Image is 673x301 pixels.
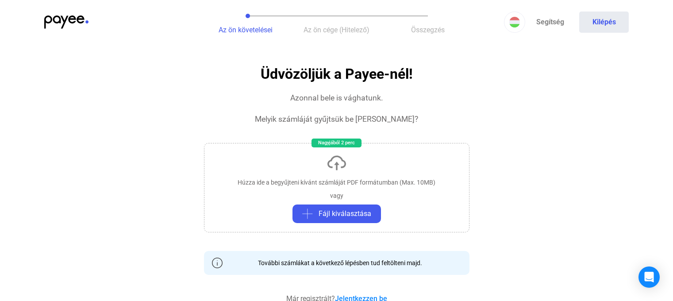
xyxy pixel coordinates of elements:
[212,258,223,268] img: info-grey-outline
[292,205,381,223] button: plus-greyFájl kiválasztása
[504,12,525,33] button: HU
[326,152,347,174] img: upload-cloud
[319,208,371,219] span: Fájl kiválasztása
[302,208,313,219] img: plus-grey
[238,178,435,187] div: Húzza ide a begyűjteni kívánt számláját PDF formátumban (Max. 10MB)
[411,26,445,34] span: Összegzés
[579,12,629,33] button: Kilépés
[304,26,369,34] span: Az ön cége (Hitelező)
[638,266,660,288] div: Open Intercom Messenger
[44,15,88,29] img: payee-logo
[290,93,383,103] div: Azonnal bele is vághatunk.
[330,191,343,200] div: vagy
[251,259,422,267] div: További számlákat a következő lépésben tud feltölteni majd.
[261,66,413,82] h1: Üdvözöljük a Payee-nél!
[255,114,418,124] div: Melyik számláját gyűjtsük be [PERSON_NAME]?
[219,26,273,34] span: Az ön követelései
[525,12,575,33] a: Segítség
[509,17,520,27] img: HU
[312,139,361,147] div: Nagyjából 2 perc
